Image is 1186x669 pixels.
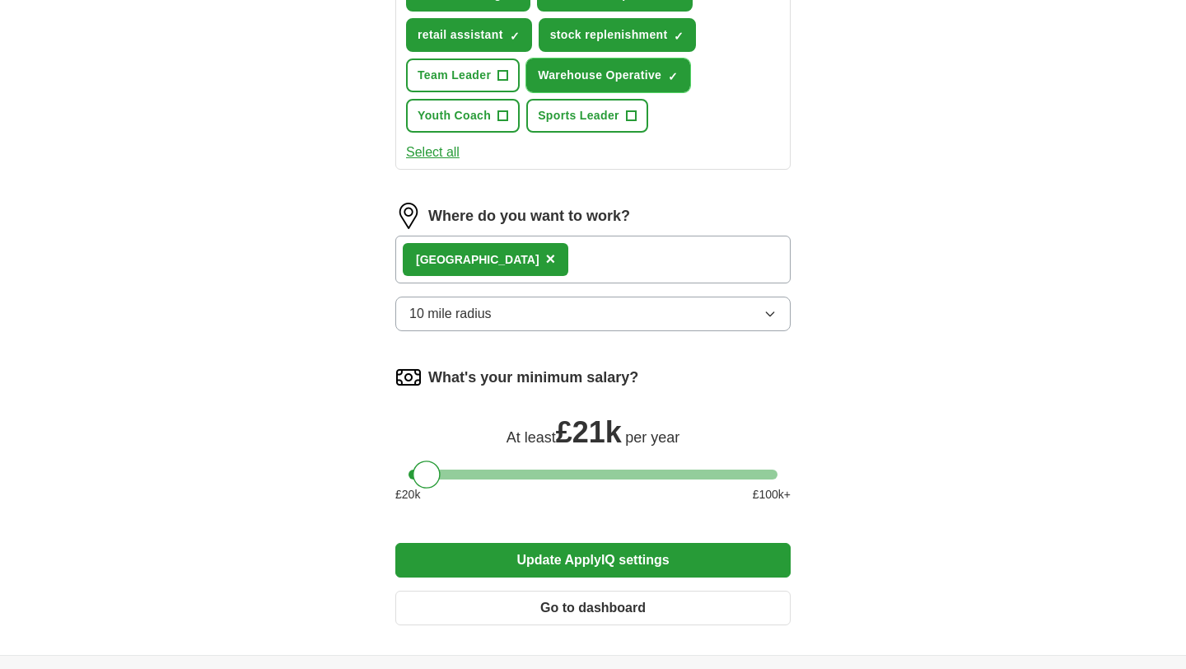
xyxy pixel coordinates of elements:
span: £ 20 k [395,486,420,503]
span: ✓ [668,70,678,83]
span: stock replenishment [550,26,668,44]
span: £ 100 k+ [753,486,791,503]
span: 10 mile radius [409,304,492,324]
button: Update ApplyIQ settings [395,543,791,578]
button: × [546,247,556,272]
span: Sports Leader [538,107,619,124]
span: At least [507,429,556,446]
span: £ 21k [556,415,622,449]
img: location.png [395,203,422,229]
img: salary.png [395,364,422,391]
span: ✓ [674,30,684,43]
span: per year [625,429,679,446]
span: ✓ [510,30,520,43]
label: Where do you want to work? [428,205,630,227]
span: × [546,250,556,268]
span: Youth Coach [418,107,491,124]
button: stock replenishment✓ [539,18,697,52]
span: retail assistant [418,26,503,44]
button: 10 mile radius [395,297,791,331]
button: Select all [406,143,460,162]
button: Go to dashboard [395,591,791,625]
span: Team Leader [418,67,491,84]
button: Youth Coach [406,99,520,133]
button: Team Leader [406,58,520,92]
button: Sports Leader [526,99,648,133]
button: retail assistant✓ [406,18,532,52]
span: Warehouse Operative [538,67,661,84]
div: [GEOGRAPHIC_DATA] [416,251,539,269]
button: Warehouse Operative✓ [526,58,690,92]
label: What's your minimum salary? [428,367,638,389]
